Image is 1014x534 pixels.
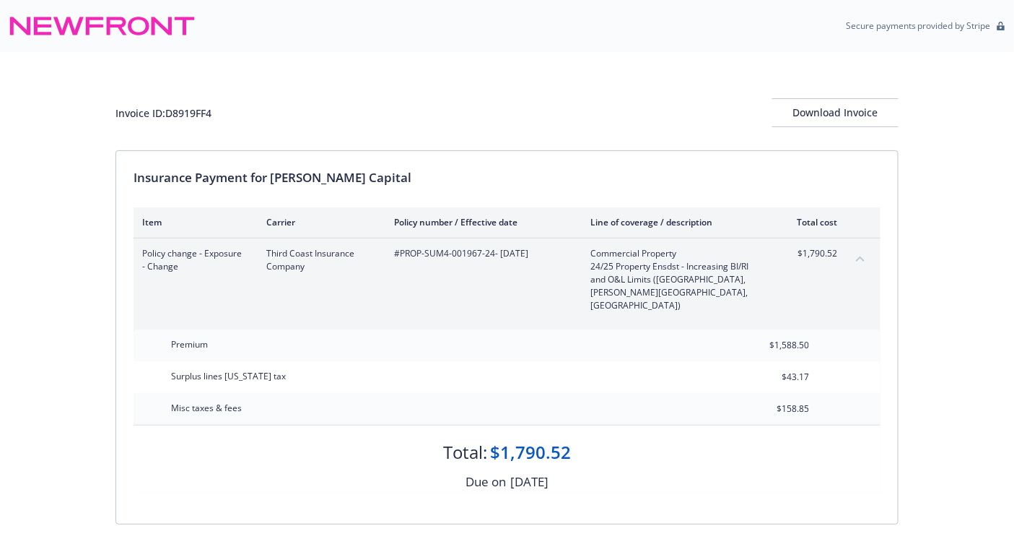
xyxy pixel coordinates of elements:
span: 24/25 Property Ensdst - Increasing BI/RI and O&L Limits ([GEOGRAPHIC_DATA], [PERSON_NAME][GEOGRAP... [590,260,760,312]
div: Download Invoice [772,99,899,126]
span: Surplus lines [US_STATE] tax [171,370,286,382]
span: Third Coast Insurance Company [266,247,371,273]
span: Commercial Property24/25 Property Ensdst - Increasing BI/RI and O&L Limits ([GEOGRAPHIC_DATA], [P... [590,247,760,312]
span: Misc taxes & fees [171,402,242,414]
span: Premium [171,338,208,350]
div: Line of coverage / description [590,216,760,228]
div: [DATE] [510,473,548,491]
span: $1,790.52 [783,247,837,260]
span: Policy change - Exposure - Change [142,247,243,273]
div: Policy number / Effective date [394,216,567,228]
div: Policy change - Exposure - ChangeThird Coast Insurance Company#PROP-SUM4-001967-24- [DATE]Commerc... [134,238,880,321]
p: Secure payments provided by Stripe [846,20,991,32]
button: Download Invoice [772,98,899,127]
div: Due on [466,473,506,491]
div: Insurance Payment for [PERSON_NAME] Capital [134,168,880,187]
input: 0.00 [724,398,818,420]
div: Carrier [266,216,371,228]
div: Total cost [783,216,837,228]
div: $1,790.52 [490,440,571,465]
div: Item [142,216,243,228]
input: 0.00 [724,335,818,356]
button: collapse content [849,247,872,270]
input: 0.00 [724,366,818,388]
span: #PROP-SUM4-001967-24 - [DATE] [394,247,567,260]
span: Commercial Property [590,247,760,260]
div: Invoice ID: D8919FF4 [115,105,211,121]
div: Total: [443,440,487,465]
